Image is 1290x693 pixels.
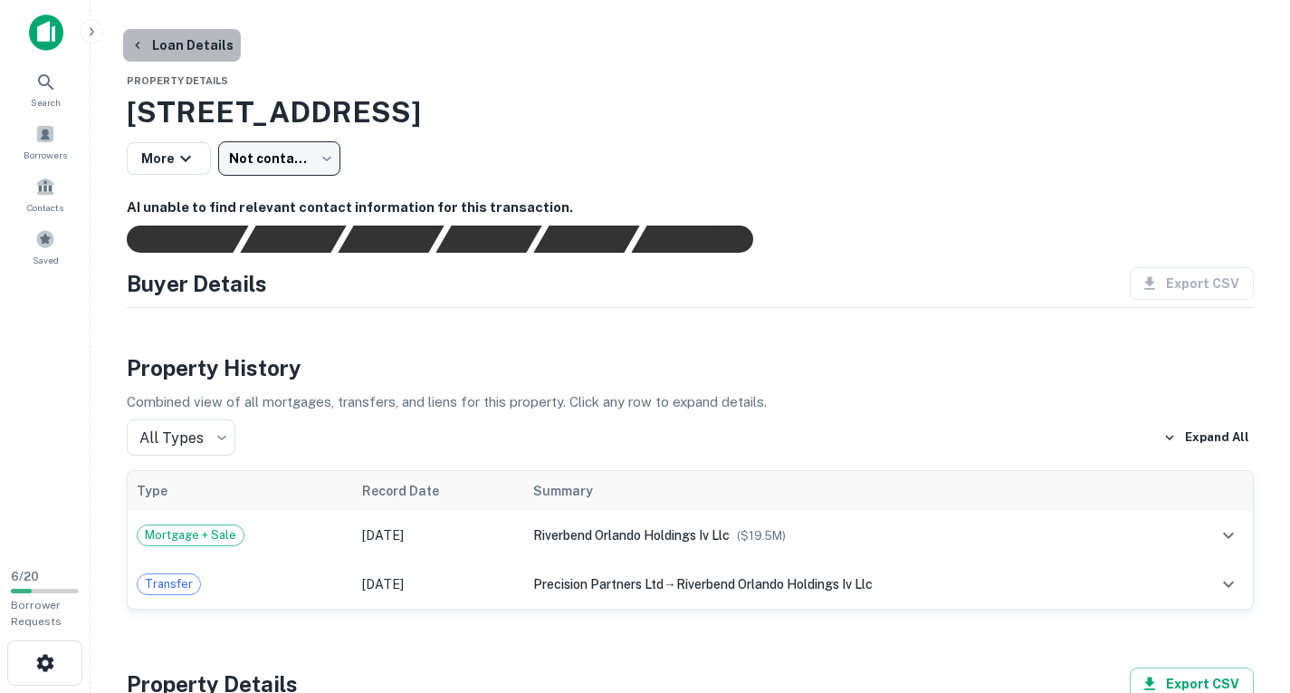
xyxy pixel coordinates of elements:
button: expand row [1213,520,1244,551]
h3: [STREET_ADDRESS] [127,91,1254,134]
span: Borrower Requests [11,599,62,628]
button: More [127,142,211,175]
div: Documents found, AI parsing details... [338,226,444,253]
h4: Property History [127,351,1254,384]
div: All Types [127,419,235,456]
span: Property Details [127,75,228,86]
td: [DATE] [353,511,523,560]
span: Contacts [27,200,63,215]
th: Record Date [353,471,523,511]
a: Saved [5,222,85,271]
div: AI fulfillment process complete. [632,226,775,253]
a: Search [5,64,85,113]
a: Contacts [5,169,85,218]
span: riverbend orlando holdings iv llc [676,577,873,592]
th: Summary [524,471,1165,511]
span: riverbend orlando holdings iv llc [533,528,730,543]
td: [DATE] [353,560,523,609]
span: Saved [33,253,59,267]
button: Loan Details [123,29,241,62]
span: ($ 19.5M ) [737,529,786,543]
h6: AI unable to find relevant contact information for this transaction. [127,197,1254,218]
span: Mortgage + Sale [138,526,244,544]
span: Transfer [138,575,200,593]
div: Principals found, AI now looking for contact information... [435,226,541,253]
p: Combined view of all mortgages, transfers, and liens for this property. Click any row to expand d... [127,391,1254,413]
th: Type [128,471,353,511]
div: Principals found, still searching for contact information. This may take time... [533,226,639,253]
span: precision partners ltd [533,577,664,592]
iframe: Chat Widget [1199,548,1290,635]
button: Expand All [1159,424,1254,451]
h4: Buyer Details [127,267,267,300]
div: → [533,574,1156,594]
span: Borrowers [24,148,67,162]
span: Search [31,95,61,110]
img: capitalize-icon.png [29,14,63,51]
div: Sending borrower request to AI... [105,226,241,253]
div: Not contacted [218,141,340,176]
a: Borrowers [5,117,85,166]
div: Your request is received and processing... [240,226,346,253]
span: 6 / 20 [11,570,39,583]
